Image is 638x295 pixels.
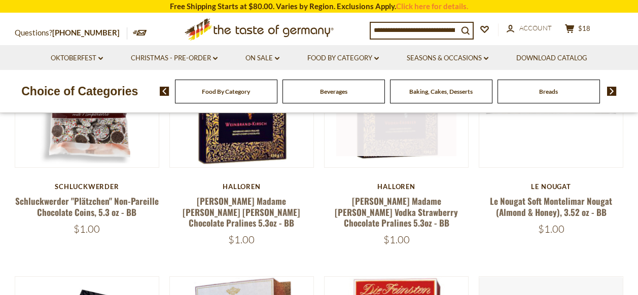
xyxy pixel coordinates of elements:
[407,53,488,64] a: Seasons & Occasions
[607,87,617,96] img: next arrow
[52,28,120,37] a: [PHONE_NUMBER]
[320,88,347,95] a: Beverages
[562,24,593,36] button: $18
[307,53,379,64] a: Food By Category
[74,223,100,235] span: $1.00
[160,87,169,96] img: previous arrow
[324,182,469,191] div: Halloren
[169,182,314,191] div: Halloren
[396,2,468,11] a: Click here for details.
[578,24,590,32] span: $18
[51,53,103,64] a: Oktoberfest
[245,53,279,64] a: On Sale
[15,26,127,40] p: Questions?
[15,182,159,191] div: Schluckwerder
[519,24,552,32] span: Account
[131,53,218,64] a: Christmas - PRE-ORDER
[383,233,410,246] span: $1.00
[479,182,623,191] div: Le Nougat
[539,88,558,95] a: Breads
[183,195,300,229] a: [PERSON_NAME] Madame [PERSON_NAME] [PERSON_NAME] Chocolate Pralines 5.3oz - BB
[538,223,564,235] span: $1.00
[409,88,473,95] a: Baking, Cakes, Desserts
[228,233,255,246] span: $1.00
[516,53,587,64] a: Download Catalog
[335,195,458,229] a: [PERSON_NAME] Madame [PERSON_NAME] Vodka Strawberry Chocolate Pralines 5.3oz - BB
[507,23,552,34] a: Account
[202,88,250,95] a: Food By Category
[15,195,159,218] a: Schluckwerder "Plätzchen" Non-Pareille Chocolate Coins, 5.3 oz - BB
[490,195,612,218] a: Le Nougat Soft Montelimar Nougat (Almond & Honey), 3.52 oz - BB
